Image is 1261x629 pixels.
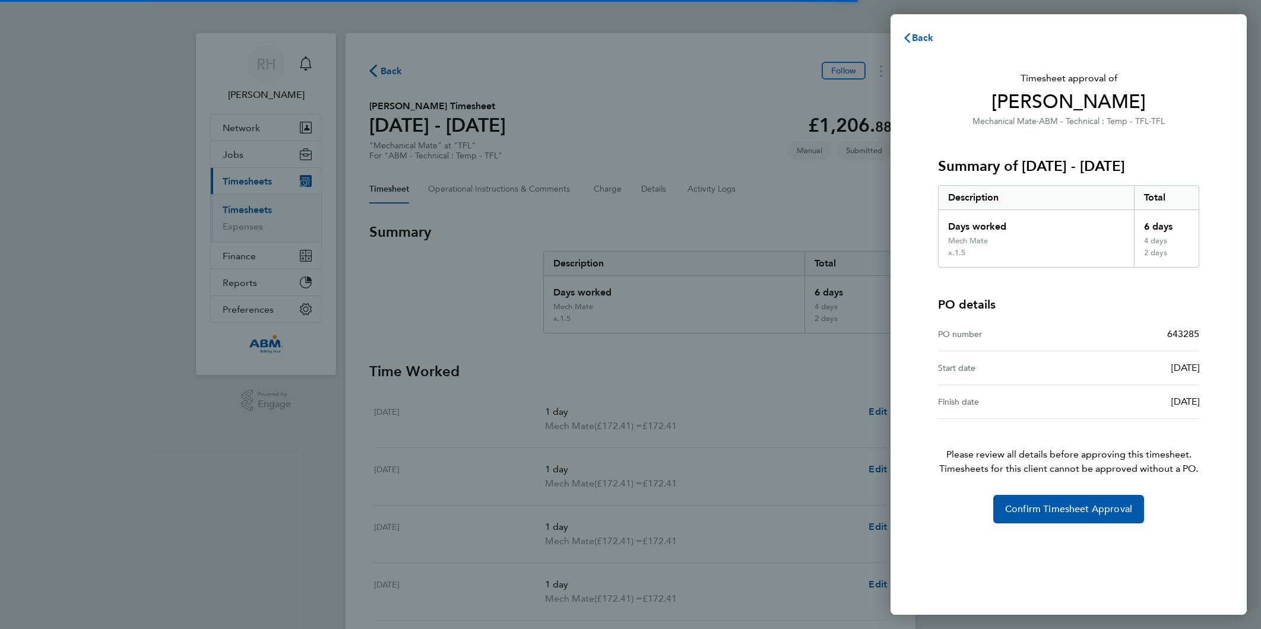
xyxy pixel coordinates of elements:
[1134,248,1199,267] div: 2 days
[938,296,996,313] h4: PO details
[1037,116,1039,126] span: ·
[924,462,1214,476] span: Timesheets for this client cannot be approved without a PO.
[1134,186,1199,209] div: Total
[938,90,1199,114] span: [PERSON_NAME]
[948,248,965,258] div: x.1.5
[891,26,946,50] button: Back
[1005,503,1132,515] span: Confirm Timesheet Approval
[938,361,1069,375] div: Start date
[1039,116,1149,126] span: ABM - Technical : Temp - TFL
[1069,361,1199,375] div: [DATE]
[1151,116,1165,126] span: TFL
[1134,210,1199,236] div: 6 days
[948,236,988,246] div: Mech Mate
[972,116,1037,126] span: Mechanical Mate
[938,71,1199,85] span: Timesheet approval of
[993,495,1144,523] button: Confirm Timesheet Approval
[938,327,1069,341] div: PO number
[938,157,1199,176] h3: Summary of [DATE] - [DATE]
[1167,328,1199,339] span: 643285
[1069,395,1199,409] div: [DATE]
[924,419,1214,476] p: Please review all details before approving this timesheet.
[938,395,1069,409] div: Finish date
[938,185,1199,268] div: Summary of 18 - 24 Aug 2025
[912,32,934,43] span: Back
[1134,236,1199,248] div: 4 days
[1149,116,1151,126] span: ·
[939,186,1134,209] div: Description
[939,210,1134,236] div: Days worked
